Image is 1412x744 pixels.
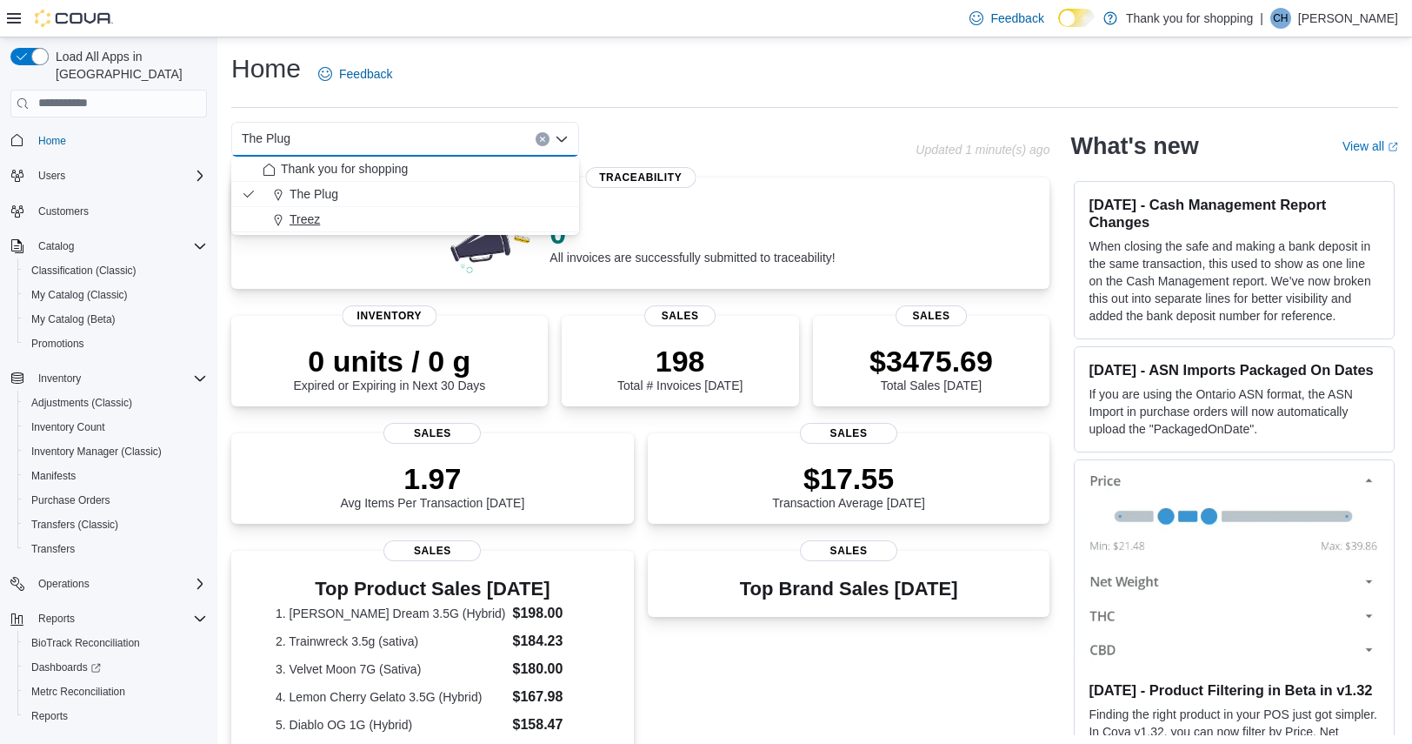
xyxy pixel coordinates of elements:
span: Classification (Classic) [24,260,207,281]
p: $3475.69 [869,344,993,379]
span: Transfers (Classic) [24,514,207,535]
a: Dashboards [17,655,214,680]
button: Catalog [31,236,81,257]
span: Dashboards [31,660,101,674]
p: 1.97 [340,461,524,496]
span: The Plug [290,185,338,203]
dd: $180.00 [513,659,589,680]
span: Users [31,165,207,186]
a: Inventory Manager (Classic) [24,441,169,462]
span: Operations [38,577,90,591]
button: Operations [31,573,97,594]
button: Inventory Count [17,415,214,439]
div: Choose from the following options [231,157,579,232]
a: Feedback [311,57,399,91]
span: Manifests [24,466,207,486]
p: 0 [549,216,835,251]
h1: Home [231,51,301,86]
a: Inventory Count [24,417,112,438]
h3: [DATE] - Product Filtering in Beta in v1.32 [1089,681,1380,699]
button: The Plug [231,182,579,207]
a: Transfers (Classic) [24,514,125,535]
dt: 1. [PERSON_NAME] Dream 3.5G (Hybrid) [276,605,506,622]
button: Home [3,128,214,153]
button: My Catalog (Classic) [17,283,214,307]
a: BioTrack Reconciliation [24,633,147,654]
button: Adjustments (Classic) [17,391,214,415]
span: Operations [31,573,207,594]
span: Catalog [38,239,74,253]
a: Adjustments (Classic) [24,392,139,413]
button: BioTrack Reconciliation [17,631,214,655]
button: Reports [3,607,214,631]
button: Transfers (Classic) [17,513,214,537]
p: Thank you for shopping [1126,8,1253,29]
div: Transaction Average [DATE] [772,461,925,510]
span: Inventory [38,372,81,385]
h2: What's new [1070,132,1198,160]
h3: [DATE] - Cash Management Report Changes [1089,196,1380,231]
button: Reports [17,704,214,728]
a: Home [31,131,73,151]
div: Avg Items Per Transaction [DATE] [340,461,524,510]
div: All invoices are successfully submitted to traceability! [549,216,835,265]
p: 0 units / 0 g [293,344,485,379]
button: Inventory [3,366,214,391]
span: My Catalog (Classic) [31,288,128,302]
svg: External link [1388,142,1398,152]
span: Catalog [31,236,207,257]
dt: 3. Velvet Moon 7G (Sativa) [276,660,506,678]
p: 198 [617,344,743,379]
span: Reports [24,706,207,727]
button: Clear input [536,132,549,146]
a: My Catalog (Beta) [24,309,123,330]
dt: 5. Diablo OG 1G (Hybrid) [276,716,506,734]
span: My Catalog (Beta) [24,309,207,330]
span: Metrc Reconciliation [24,681,207,702]
span: Traceability [585,167,696,188]
img: 0 [446,205,536,275]
p: Updated 1 minute(s) ago [916,143,1049,157]
span: Sales [644,305,716,326]
dd: $158.47 [513,714,589,735]
span: Reports [31,608,207,629]
a: Customers [31,201,96,222]
a: Dashboards [24,657,108,678]
span: Customers [31,200,207,222]
div: Total # Invoices [DATE] [617,344,743,392]
a: Reports [24,706,75,727]
span: Treez [290,211,320,228]
span: Sales [800,540,897,561]
span: Transfers [31,542,75,556]
span: Purchase Orders [24,490,207,511]
dd: $184.23 [513,631,589,652]
span: Feedback [339,65,392,83]
p: $17.55 [772,461,925,496]
button: Users [3,164,214,188]
a: Metrc Reconciliation [24,681,132,702]
span: Promotions [31,337,84,351]
dt: 4. Lemon Cherry Gelato 3.5G (Hybrid) [276,688,506,706]
span: Transfers [24,539,207,560]
div: Christy Han [1270,8,1291,29]
span: Sales [800,423,897,444]
span: BioTrack Reconciliation [24,633,207,654]
dt: 2. Trainwreck 3.5g (sativa) [276,633,506,650]
span: Customers [38,204,89,218]
span: My Catalog (Beta) [31,312,116,326]
dd: $167.98 [513,687,589,707]
dd: $198.00 [513,603,589,624]
span: Purchase Orders [31,493,110,507]
span: Inventory Count [31,420,105,434]
button: Treez [231,207,579,232]
button: Users [31,165,72,186]
a: Transfers [24,539,82,560]
p: [PERSON_NAME] [1298,8,1398,29]
span: Adjustments (Classic) [31,396,132,410]
div: Total Sales [DATE] [869,344,993,392]
button: Operations [3,572,214,596]
button: Promotions [17,332,214,356]
span: Manifests [31,469,76,483]
button: Metrc Reconciliation [17,680,214,704]
a: Purchase Orders [24,490,117,511]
